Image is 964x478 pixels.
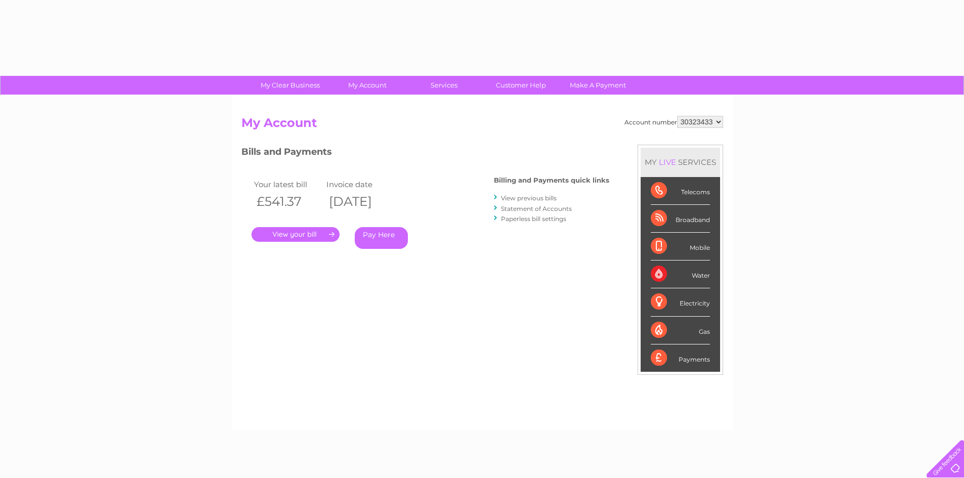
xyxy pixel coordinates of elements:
h3: Bills and Payments [241,145,609,162]
a: My Clear Business [248,76,332,95]
a: Statement of Accounts [501,205,572,212]
td: Invoice date [324,178,397,191]
a: View previous bills [501,194,557,202]
div: Telecoms [651,177,710,205]
a: Customer Help [479,76,563,95]
div: LIVE [657,157,678,167]
td: Your latest bill [252,178,324,191]
div: Electricity [651,288,710,316]
a: Pay Here [355,227,408,249]
div: MY SERVICES [641,148,720,177]
div: Broadband [651,205,710,233]
div: Gas [651,317,710,344]
a: Paperless bill settings [501,215,566,223]
a: My Account [325,76,409,95]
div: Payments [651,344,710,372]
a: Make A Payment [556,76,640,95]
a: Services [402,76,486,95]
div: Mobile [651,233,710,260]
h4: Billing and Payments quick links [494,177,609,184]
th: [DATE] [324,191,397,212]
div: Account number [624,116,723,128]
a: . [252,227,340,242]
th: £541.37 [252,191,324,212]
h2: My Account [241,116,723,135]
div: Water [651,260,710,288]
